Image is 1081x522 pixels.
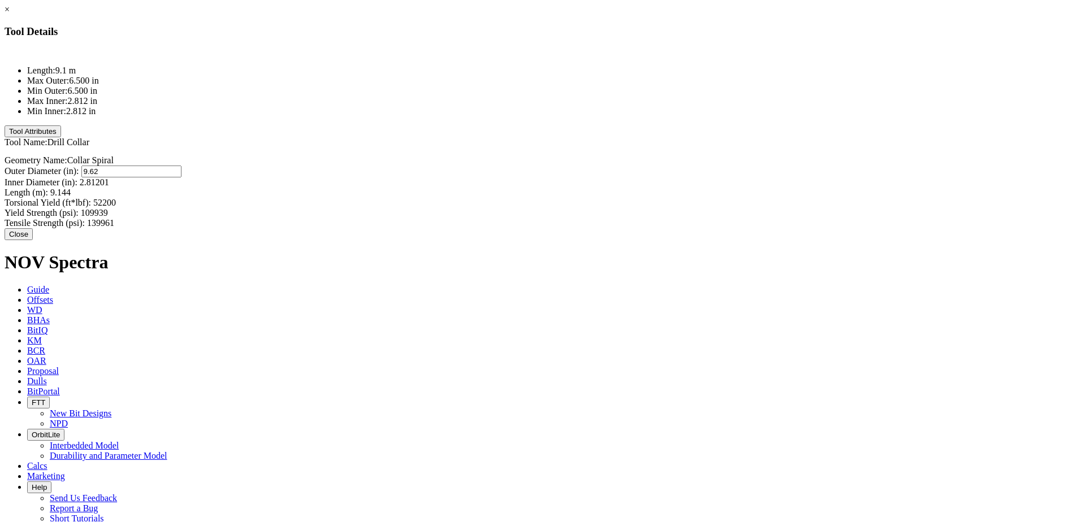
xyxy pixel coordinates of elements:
span: BitIQ [27,325,47,335]
span: OrbitLite [32,430,60,439]
a: Report a Bug [50,503,98,513]
li: 9.1 m [27,66,1076,76]
label: Outer Diameter (in): [5,166,79,176]
label: Tool Name: [5,137,47,147]
span: KM [27,336,42,345]
label: Tensile Strength (psi): [5,218,85,228]
span: Proposal [27,366,59,376]
h1: NOV Spectra [5,252,1076,273]
span: 9.144 [50,188,71,197]
label: Min Inner: [27,106,66,116]
span: FTT [32,398,45,407]
span: OAR [27,356,46,366]
label: Length (m): [5,188,48,197]
label: Inner Diameter (in): [5,177,77,187]
span: BCR [27,346,45,355]
span: Marketing [27,471,65,481]
li: 6.500 in [27,86,1076,96]
h3: Tool Details [5,25,1076,38]
label: Geometry Name: [5,155,67,165]
a: NPD [50,419,68,428]
span: 52200 [93,198,116,207]
a: New Bit Designs [50,408,111,418]
li: 2.812 in [27,96,1076,106]
div: Drill Collar [5,137,1076,147]
label: Max Outer: [27,76,69,85]
span: 2.81201 [80,177,109,187]
li: 6.500 in [27,76,1076,86]
span: Offsets [27,295,53,304]
label: Torsional Yield (ft*lbf): [5,198,91,207]
span: 109939 [81,208,108,217]
a: Send Us Feedback [50,493,117,503]
a: Durability and Parameter Model [50,451,167,460]
div: Collar Spiral [5,155,1076,166]
label: Yield Strength (psi): [5,208,79,217]
a: Interbedded Model [50,441,119,450]
label: Length: [27,66,55,75]
label: Max Inner: [27,96,68,106]
span: Help [32,483,47,491]
button: Tool Attributes [5,125,61,137]
span: Guide [27,285,49,294]
a: × [5,5,10,14]
span: Dulls [27,376,47,386]
li: 2.812 in [27,106,1076,116]
span: BHAs [27,315,50,325]
button: Close [5,228,33,240]
span: Calcs [27,461,47,471]
span: 139961 [87,218,114,228]
span: BitPortal [27,386,60,396]
label: Min Outer: [27,86,68,95]
span: WD [27,305,42,315]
